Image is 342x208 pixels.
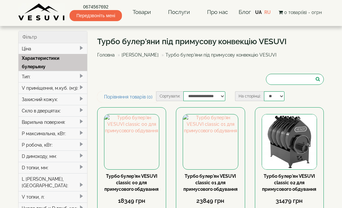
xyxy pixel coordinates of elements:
div: Варильна поверхня: [19,116,87,128]
img: Завод VESUVI [18,3,65,21]
a: Про нас [201,5,234,20]
label: Сортувати: [156,91,183,101]
div: 18349 грн [104,197,160,205]
div: 31479 грн [262,197,317,205]
a: Головна [97,52,115,58]
span: Передзвоніть мені [70,10,122,21]
label: На сторінці: [235,91,264,101]
a: RU [264,10,271,15]
div: Ціна [19,43,87,54]
div: P робоча, кВт: [19,139,87,150]
a: Товари [126,5,157,20]
img: Турбо булер'ян VESUVI classic 00 для примусового обдування [104,114,159,169]
div: V приміщення, м.куб. (м3): [19,82,87,94]
div: Фільтр [19,31,87,43]
a: Блог [239,9,251,15]
div: Характеристики булерьяну [19,54,87,71]
a: Турбо булер'ян VESUVI classic 01 для примусового обдування [183,174,238,192]
img: Турбо булер'ян VESUVI classic 01 для примусового обдування [183,114,238,169]
div: V топки, л: [19,191,87,202]
button: 0 товар(ів) - 0грн [277,9,324,16]
div: Скло в дверцятах: [19,105,87,116]
a: Турбо булер'ян VESUVI classic 00 для примусового обдування [104,174,159,192]
li: Турбо булер'яни під примусову конвекцію VESUVI [160,52,276,58]
h1: Турбо булер'яни під примусову конвекцію VESUVI [97,37,287,46]
div: D топки, мм: [19,162,87,173]
img: Турбо булер'ян VESUVI classic 02 для примусового обдування [262,114,317,169]
a: Послуги [162,5,196,20]
a: [PERSON_NAME] [122,52,159,58]
div: L [PERSON_NAME], [GEOGRAPHIC_DATA]: [19,173,87,191]
a: Порівняння товарів (0) [97,91,159,102]
a: Турбо булер'ян VESUVI classic 02 для примусового обдування [262,174,316,192]
a: UA [255,10,262,15]
a: 0674567692 [70,4,122,10]
div: 23849 грн [183,197,238,205]
div: Тип: [19,71,87,82]
span: 0 товар(ів) - 0грн [284,10,322,15]
div: Захисний кожух: [19,94,87,105]
div: P максимальна, кВт: [19,128,87,139]
div: D димоходу, мм: [19,150,87,162]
